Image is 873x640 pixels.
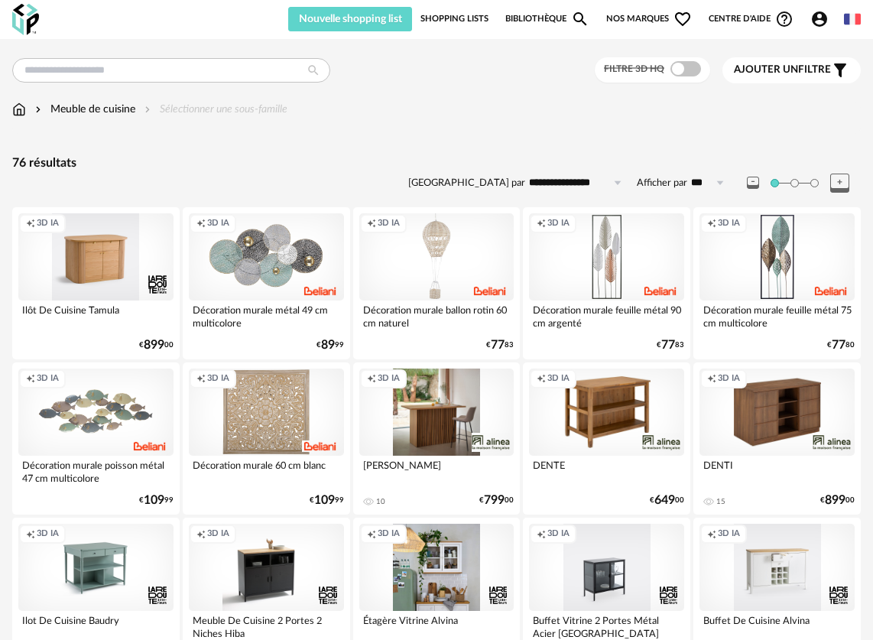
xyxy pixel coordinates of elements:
span: Filtre 3D HQ [604,64,664,73]
span: 3D IA [207,373,229,385]
img: OXP [12,4,39,35]
div: Ilôt De Cuisine Tamula [18,301,174,331]
span: Creation icon [707,528,716,540]
span: Help Circle Outline icon [775,10,793,28]
div: Décoration murale métal 49 cm multicolore [189,301,344,331]
a: Creation icon 3D IA Décoration murale métal 49 cm multicolore €8999 [183,207,350,359]
a: Creation icon 3D IA Décoration murale ballon rotin 60 cm naturel €7783 [353,207,521,359]
a: Creation icon 3D IA Décoration murale feuille métal 90 cm argenté €7783 [523,207,690,359]
div: € 00 [479,495,514,505]
a: Creation icon 3D IA Décoration murale poisson métal 47 cm multicolore €10999 [12,362,180,515]
span: 3D IA [207,218,229,229]
span: Centre d'aideHelp Circle Outline icon [709,10,793,28]
span: Account Circle icon [810,10,836,28]
span: 77 [832,340,845,350]
div: € 99 [316,340,344,350]
div: € 00 [650,495,684,505]
div: Décoration murale poisson métal 47 cm multicolore [18,456,174,486]
span: 3D IA [378,528,400,540]
a: Creation icon 3D IA DENTI 15 €89900 [693,362,861,515]
span: Creation icon [26,373,35,385]
span: Creation icon [537,218,546,229]
span: Creation icon [707,373,716,385]
div: Meuble de cuisine [32,102,135,117]
span: Ajouter un [734,64,798,75]
span: 3D IA [37,528,59,540]
span: Creation icon [537,373,546,385]
div: Décoration murale 60 cm blanc [189,456,344,486]
span: 3D IA [547,218,570,229]
div: € 99 [139,495,174,505]
span: Nos marques [606,7,692,31]
a: Creation icon 3D IA DENTE €64900 [523,362,690,515]
span: Creation icon [26,528,35,540]
div: Décoration murale feuille métal 90 cm argenté [529,301,684,331]
img: fr [844,11,861,28]
span: Filter icon [831,61,849,80]
div: 10 [376,497,385,506]
div: Décoration murale ballon rotin 60 cm naturel [359,301,514,331]
label: [GEOGRAPHIC_DATA] par [408,177,525,190]
span: 3D IA [378,373,400,385]
span: 649 [654,495,675,505]
span: 77 [491,340,505,350]
img: svg+xml;base64,PHN2ZyB3aWR0aD0iMTYiIGhlaWdodD0iMTciIHZpZXdCb3g9IjAgMCAxNiAxNyIgZmlsbD0ibm9uZSIgeG... [12,102,26,117]
a: BibliothèqueMagnify icon [505,7,589,31]
span: Creation icon [26,218,35,229]
span: Creation icon [367,218,376,229]
div: 76 résultats [12,155,861,171]
a: Creation icon 3D IA [PERSON_NAME] 10 €79900 [353,362,521,515]
div: € 83 [657,340,684,350]
div: DENTE [529,456,684,486]
span: 3D IA [37,218,59,229]
div: Décoration murale feuille métal 75 cm multicolore [699,301,855,331]
span: Account Circle icon [810,10,829,28]
span: Creation icon [196,218,206,229]
span: 3D IA [547,528,570,540]
span: 89 [321,340,335,350]
div: € 80 [827,340,855,350]
button: Ajouter unfiltre Filter icon [722,57,861,83]
span: 899 [825,495,845,505]
span: Creation icon [367,528,376,540]
span: 3D IA [207,528,229,540]
span: 3D IA [718,218,740,229]
span: Creation icon [707,218,716,229]
img: svg+xml;base64,PHN2ZyB3aWR0aD0iMTYiIGhlaWdodD0iMTYiIHZpZXdCb3g9IjAgMCAxNiAxNiIgZmlsbD0ibm9uZSIgeG... [32,102,44,117]
span: 109 [144,495,164,505]
div: € 00 [139,340,174,350]
span: 799 [484,495,505,505]
div: [PERSON_NAME] [359,456,514,486]
a: Creation icon 3D IA Décoration murale feuille métal 75 cm multicolore €7780 [693,207,861,359]
span: 3D IA [37,373,59,385]
span: Nouvelle shopping list [299,14,402,24]
div: 15 [716,497,725,506]
span: Creation icon [537,528,546,540]
div: DENTI [699,456,855,486]
span: 3D IA [547,373,570,385]
span: Magnify icon [571,10,589,28]
span: 3D IA [718,528,740,540]
div: € 99 [310,495,344,505]
a: Creation icon 3D IA Décoration murale 60 cm blanc €10999 [183,362,350,515]
span: filtre [734,63,831,76]
a: Shopping Lists [420,7,488,31]
div: € 00 [820,495,855,505]
div: € 83 [486,340,514,350]
span: Creation icon [196,373,206,385]
span: Heart Outline icon [673,10,692,28]
a: Creation icon 3D IA Ilôt De Cuisine Tamula €89900 [12,207,180,359]
span: 899 [144,340,164,350]
label: Afficher par [637,177,687,190]
span: 3D IA [718,373,740,385]
span: Creation icon [196,528,206,540]
span: 3D IA [378,218,400,229]
span: 77 [661,340,675,350]
span: Creation icon [367,373,376,385]
span: 109 [314,495,335,505]
button: Nouvelle shopping list [288,7,412,31]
